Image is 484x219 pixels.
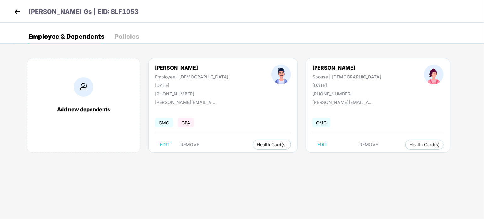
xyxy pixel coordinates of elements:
img: back [13,7,22,16]
div: Policies [115,33,139,40]
button: REMOVE [175,140,204,150]
div: Employee | [DEMOGRAPHIC_DATA] [155,74,228,79]
div: [DATE] [312,83,381,88]
span: Health Card(s) [257,143,287,146]
button: Health Card(s) [253,140,291,150]
span: GMC [312,118,330,127]
div: Employee & Dependents [28,33,104,40]
button: EDIT [312,140,332,150]
span: Health Card(s) [410,143,440,146]
p: [PERSON_NAME] Gs | EID: SLF1053 [28,7,139,17]
button: EDIT [155,140,175,150]
div: [PERSON_NAME][EMAIL_ADDRESS][DOMAIN_NAME] [312,100,375,105]
span: GPA [178,118,194,127]
div: [PHONE_NUMBER] [155,91,228,96]
span: EDIT [317,142,327,147]
span: REMOVE [360,142,378,147]
div: [PERSON_NAME] [312,65,381,71]
img: profileImage [271,65,291,84]
span: REMOVE [180,142,199,147]
span: GMC [155,118,173,127]
button: Health Card(s) [405,140,444,150]
div: [DATE] [155,83,228,88]
div: [PERSON_NAME] [155,65,228,71]
img: profileImage [424,65,444,84]
div: [PERSON_NAME][EMAIL_ADDRESS][DOMAIN_NAME] [155,100,218,105]
img: addIcon [74,77,93,97]
button: REMOVE [355,140,383,150]
div: [PHONE_NUMBER] [312,91,381,96]
span: EDIT [160,142,170,147]
div: Spouse | [DEMOGRAPHIC_DATA] [312,74,381,79]
div: Add new dependents [34,106,133,112]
